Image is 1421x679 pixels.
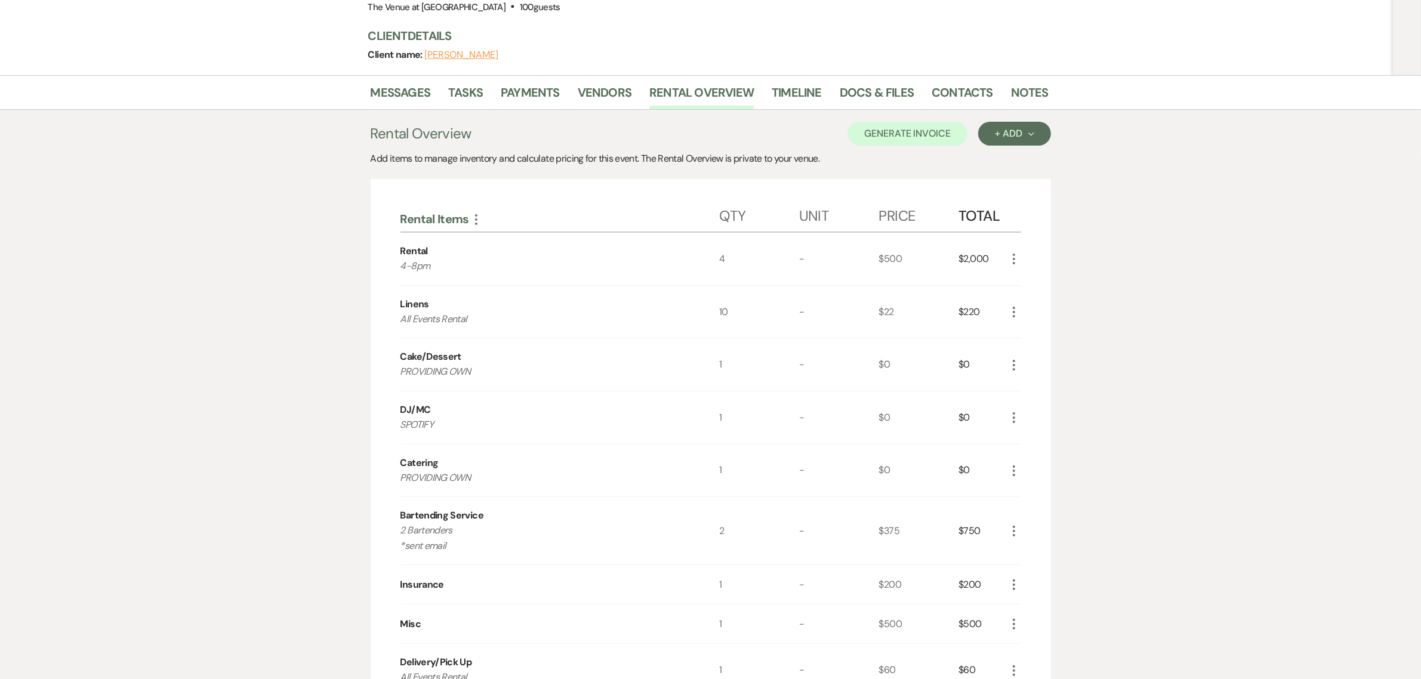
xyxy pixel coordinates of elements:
[978,122,1050,146] button: + Add
[958,445,1006,497] div: $0
[400,617,421,631] div: Misc
[958,565,1006,604] div: $200
[400,364,688,379] p: PROVIDING OWN
[719,233,799,285] div: 4
[799,196,879,232] div: Unit
[368,48,425,61] span: Client name:
[719,497,799,564] div: 2
[400,456,439,470] div: Catering
[958,604,1006,643] div: $500
[958,497,1006,564] div: $750
[1011,83,1049,109] a: Notes
[719,445,799,497] div: 1
[719,338,799,391] div: 1
[400,258,688,274] p: 4-8pm
[400,211,720,227] div: Rental Items
[371,123,471,144] h3: Rental Overview
[879,604,959,643] div: $500
[719,604,799,643] div: 1
[649,83,754,109] a: Rental Overview
[719,565,799,604] div: 1
[799,286,879,338] div: -
[932,83,993,109] a: Contacts
[879,445,959,497] div: $0
[799,338,879,391] div: -
[958,196,1006,232] div: Total
[424,50,498,60] button: [PERSON_NAME]
[799,445,879,497] div: -
[448,83,483,109] a: Tasks
[772,83,822,109] a: Timeline
[578,83,631,109] a: Vendors
[879,391,959,444] div: $0
[400,508,483,523] div: Bartending Service
[958,286,1006,338] div: $220
[400,523,688,553] p: 2 Bartenders *sent email
[400,417,688,433] p: SPOTIFY
[799,233,879,285] div: -
[719,196,799,232] div: Qty
[879,196,959,232] div: Price
[371,152,1051,166] div: Add items to manage inventory and calculate pricing for this event. The Rental Overview is privat...
[719,286,799,338] div: 10
[799,391,879,444] div: -
[847,122,967,146] button: Generate Invoice
[400,403,431,417] div: DJ/MC
[368,1,506,13] span: The Venue at [GEOGRAPHIC_DATA]
[840,83,914,109] a: Docs & Files
[719,391,799,444] div: 1
[400,470,688,486] p: PROVIDING OWN
[501,83,560,109] a: Payments
[879,497,959,564] div: $375
[368,27,1037,44] h3: Client Details
[371,83,431,109] a: Messages
[958,338,1006,391] div: $0
[400,311,688,327] p: All Events Rental
[958,391,1006,444] div: $0
[995,129,1034,138] div: + Add
[400,297,429,311] div: Linens
[400,350,461,364] div: Cake/Dessert
[958,233,1006,285] div: $2,000
[879,233,959,285] div: $500
[520,1,560,13] span: 100 guests
[799,497,879,564] div: -
[400,244,428,258] div: Rental
[879,286,959,338] div: $22
[879,338,959,391] div: $0
[400,655,472,669] div: Delivery/Pick Up
[879,565,959,604] div: $200
[799,604,879,643] div: -
[799,565,879,604] div: -
[400,578,444,592] div: Insurance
